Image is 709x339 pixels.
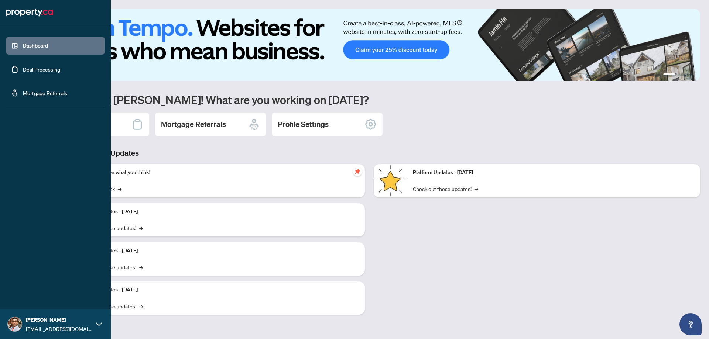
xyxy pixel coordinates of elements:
p: Platform Updates - [DATE] [78,286,359,294]
img: Profile Icon [8,317,22,331]
img: Slide 0 [38,9,700,81]
button: 4 [690,73,693,76]
span: → [118,185,121,193]
img: Platform Updates - June 23, 2025 [374,164,407,197]
p: Platform Updates - [DATE] [413,169,694,177]
h3: Brokerage & Industry Updates [38,148,700,158]
a: Dashboard [23,42,48,49]
button: 2 [678,73,681,76]
span: → [139,302,143,310]
button: 1 [663,73,675,76]
a: Mortgage Referrals [23,90,67,96]
button: 3 [684,73,687,76]
span: pushpin [353,167,362,176]
img: logo [6,7,53,18]
h2: Profile Settings [278,119,329,129]
span: [EMAIL_ADDRESS][DOMAIN_NAME] [26,325,92,333]
span: → [139,224,143,232]
h1: Welcome back [PERSON_NAME]! What are you working on [DATE]? [38,93,700,107]
a: Check out these updates!→ [413,185,478,193]
span: → [139,263,143,271]
button: Open asap [679,313,702,335]
span: → [475,185,478,193]
span: [PERSON_NAME] [26,316,92,324]
h2: Mortgage Referrals [161,119,226,129]
p: We want to hear what you think! [78,169,359,177]
p: Platform Updates - [DATE] [78,247,359,255]
a: Deal Processing [23,66,60,73]
p: Platform Updates - [DATE] [78,208,359,216]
